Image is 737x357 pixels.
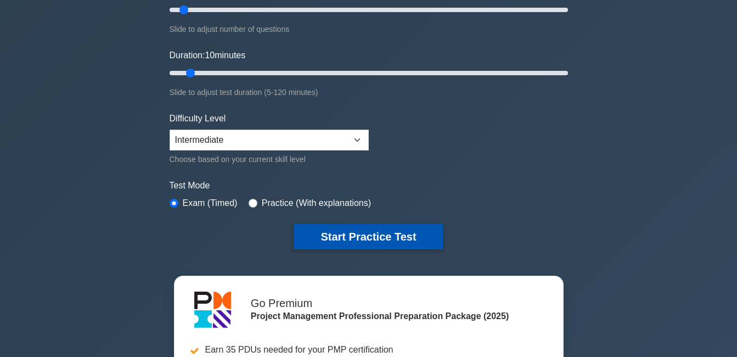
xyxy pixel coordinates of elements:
[170,49,246,62] label: Duration: minutes
[294,224,442,249] button: Start Practice Test
[262,197,371,210] label: Practice (With explanations)
[170,179,568,192] label: Test Mode
[183,197,238,210] label: Exam (Timed)
[205,51,215,60] span: 10
[170,86,568,99] div: Slide to adjust test duration (5-120 minutes)
[170,112,226,125] label: Difficulty Level
[170,23,568,36] div: Slide to adjust number of questions
[170,153,369,166] div: Choose based on your current skill level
